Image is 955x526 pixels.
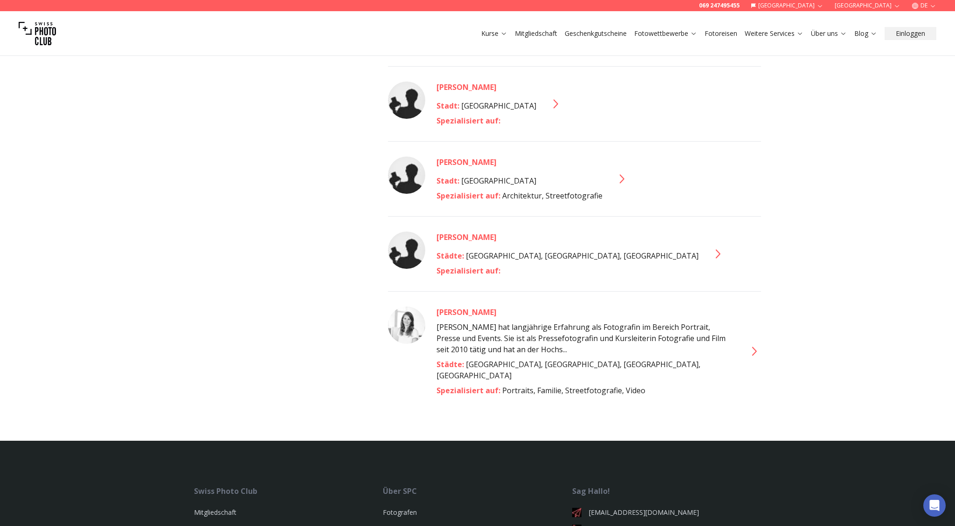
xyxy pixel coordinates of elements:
button: Einloggen [885,27,936,40]
button: Geschenkgutscheine [561,27,630,40]
a: Über uns [811,29,847,38]
div: Über SPC [383,485,572,497]
a: [PERSON_NAME] [436,82,536,93]
button: Blog [851,27,881,40]
a: Blog [854,29,877,38]
button: Fotoreisen [701,27,741,40]
a: Kurse [481,29,507,38]
img: Marcel Sauer [388,82,425,119]
a: [PERSON_NAME] [436,232,699,243]
div: Portraits, Familie, Streetfotografie, Video [436,385,735,396]
a: Weitere Services [745,29,803,38]
span: Spezialisiert auf : [436,116,500,126]
a: [EMAIL_ADDRESS][DOMAIN_NAME] [572,508,761,517]
a: [PERSON_NAME] [436,157,602,168]
div: [GEOGRAPHIC_DATA], [GEOGRAPHIC_DATA], [GEOGRAPHIC_DATA], [GEOGRAPHIC_DATA] [436,359,735,381]
div: [GEOGRAPHIC_DATA], [GEOGRAPHIC_DATA], [GEOGRAPHIC_DATA] [436,250,699,261]
button: Mitgliedschaft [511,27,561,40]
a: Fotowettbewerbe [634,29,697,38]
div: Swiss Photo Club [194,485,383,497]
button: Weitere Services [741,27,807,40]
button: Fotowettbewerbe [630,27,701,40]
span: Städte : [436,359,466,369]
p: [PERSON_NAME] hat langjährige Erfahrung als Fotografin im Bereich Portrait, Presse und Events. Si... [436,321,735,355]
a: 069 247495455 [699,2,740,9]
span: Spezialisiert auf : [436,191,502,201]
div: [GEOGRAPHIC_DATA] [436,175,602,186]
div: Architektur, Streetfotografie [436,190,602,201]
a: Geschenkgutscheine [565,29,627,38]
span: Städte : [436,251,466,261]
span: Stadt : [436,101,461,111]
span: Spezialisiert auf : [436,266,500,276]
span: Stadt : [436,176,461,186]
img: Sophie Schüler [388,307,425,344]
img: Swiss photo club [19,15,56,52]
button: Kurse [477,27,511,40]
a: Fotoreisen [705,29,737,38]
button: Über uns [807,27,851,40]
a: [PERSON_NAME] [436,307,735,318]
div: Sag Hallo! [572,485,761,497]
a: Mitgliedschaft [515,29,557,38]
a: Mitgliedschaft [194,508,236,517]
img: Marco Wilm [388,157,425,194]
div: [GEOGRAPHIC_DATA] [436,100,536,111]
div: Open Intercom Messenger [923,494,946,517]
a: Fotografen [383,508,417,517]
img: Michael Schulz [388,232,425,269]
span: Spezialisiert auf : [436,385,502,396]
